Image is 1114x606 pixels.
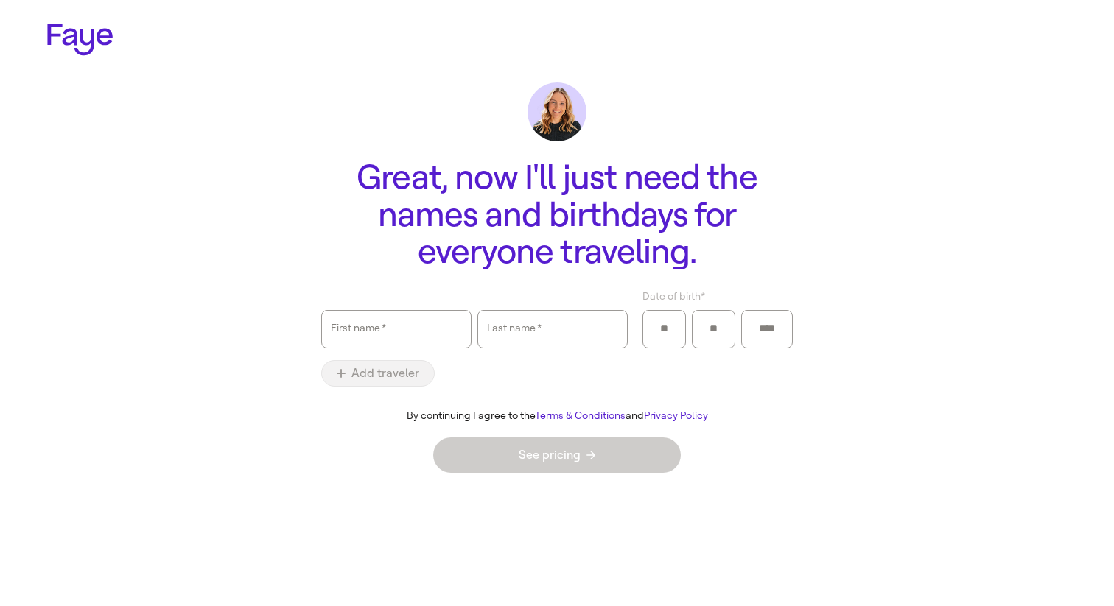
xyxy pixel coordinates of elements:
div: By continuing I agree to the and [309,410,805,423]
span: Add traveler [337,367,419,379]
a: Terms & Conditions [535,409,626,422]
input: Day [701,318,726,340]
span: See pricing [519,449,595,461]
a: Privacy Policy [644,409,708,422]
h1: Great, now I'll just need the names and birthdays for everyone traveling. [321,159,793,271]
button: Add traveler [321,360,435,387]
input: Year [751,318,783,340]
input: Month [652,318,676,340]
button: See pricing [433,437,681,473]
span: Date of birth * [642,289,705,304]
